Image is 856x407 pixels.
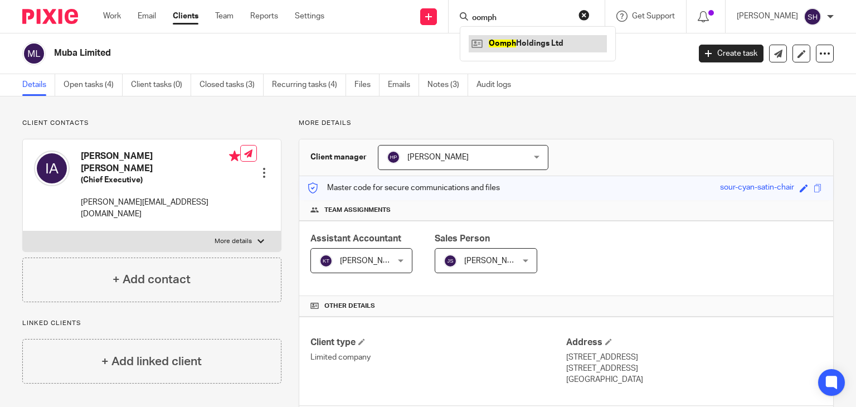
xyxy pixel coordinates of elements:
a: Details [22,74,55,96]
a: Work [103,11,121,22]
img: svg%3E [804,8,821,26]
a: Recurring tasks (4) [272,74,346,96]
a: Open tasks (4) [64,74,123,96]
img: svg%3E [34,151,70,186]
p: Client contacts [22,119,281,128]
p: [STREET_ADDRESS] [566,352,822,363]
h4: + Add linked client [101,353,202,370]
p: Linked clients [22,319,281,328]
a: Closed tasks (3) [200,74,264,96]
img: svg%3E [444,254,457,268]
h4: [PERSON_NAME] [PERSON_NAME] [81,151,240,175]
p: [STREET_ADDRESS] [566,363,822,374]
a: Notes (3) [427,74,468,96]
a: Email [138,11,156,22]
img: svg%3E [387,151,400,164]
a: Create task [699,45,763,62]
span: Get Support [632,12,675,20]
a: Client tasks (0) [131,74,191,96]
a: Team [215,11,234,22]
a: Settings [295,11,324,22]
p: Master code for secure communications and files [308,182,500,193]
h4: Address [566,337,822,348]
p: More details [215,237,252,246]
a: Files [354,74,380,96]
span: Sales Person [435,234,490,243]
img: Pixie [22,9,78,24]
p: More details [299,119,834,128]
p: [GEOGRAPHIC_DATA] [566,374,822,385]
h4: + Add contact [113,271,191,288]
img: svg%3E [319,254,333,268]
h2: Muba Limited [54,47,557,59]
p: [PERSON_NAME] [737,11,798,22]
img: svg%3E [22,42,46,65]
span: Assistant Accountant [310,234,401,243]
a: Reports [250,11,278,22]
button: Clear [578,9,590,21]
input: Search [471,13,571,23]
h3: Client manager [310,152,367,163]
p: [PERSON_NAME][EMAIL_ADDRESS][DOMAIN_NAME] [81,197,240,220]
h5: (Chief Executive) [81,175,240,186]
span: [PERSON_NAME] [340,257,401,265]
a: Audit logs [476,74,519,96]
h4: Client type [310,337,566,348]
i: Primary [229,151,240,162]
span: [PERSON_NAME] [407,153,469,161]
span: Team assignments [324,206,391,215]
p: Limited company [310,352,566,363]
span: Other details [324,302,375,311]
div: sour-cyan-satin-chair [720,182,794,195]
a: Emails [388,74,419,96]
span: [PERSON_NAME] [464,257,526,265]
a: Clients [173,11,198,22]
